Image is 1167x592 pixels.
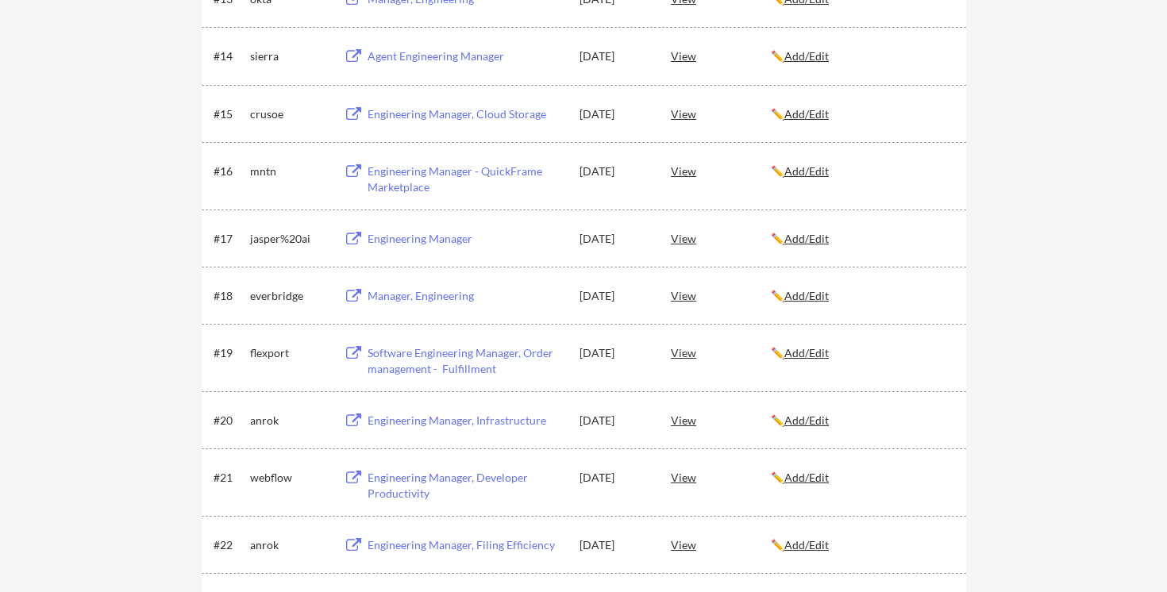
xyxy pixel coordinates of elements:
div: Manager, Engineering [368,288,564,304]
div: sierra [250,48,329,64]
div: ✏️ [771,231,952,247]
div: #17 [214,231,245,247]
div: View [671,463,771,491]
u: Add/Edit [784,538,829,552]
div: jasper%20ai [250,231,329,247]
div: ✏️ [771,106,952,122]
div: #19 [214,345,245,361]
div: crusoe [250,106,329,122]
div: #16 [214,163,245,179]
div: mntn [250,163,329,179]
div: [DATE] [580,163,649,179]
div: ✏️ [771,413,952,429]
div: Engineering Manager - QuickFrame Marketplace [368,163,564,194]
u: Add/Edit [784,346,829,359]
div: [DATE] [580,470,649,486]
div: #22 [214,537,245,553]
div: ✏️ [771,48,952,64]
u: Add/Edit [784,471,829,484]
div: View [671,406,771,434]
div: anrok [250,537,329,553]
div: Agent Engineering Manager [368,48,564,64]
div: [DATE] [580,537,649,553]
div: View [671,338,771,367]
div: Engineering Manager, Cloud Storage [368,106,564,122]
div: Engineering Manager [368,231,564,247]
div: ✏️ [771,163,952,179]
div: #15 [214,106,245,122]
div: #20 [214,413,245,429]
div: [DATE] [580,106,649,122]
div: Engineering Manager, Infrastructure [368,413,564,429]
div: Engineering Manager, Filing Efficiency [368,537,564,553]
u: Add/Edit [784,49,829,63]
div: View [671,156,771,185]
div: [DATE] [580,231,649,247]
div: [DATE] [580,288,649,304]
div: View [671,530,771,559]
div: Engineering Manager, Developer Productivity [368,470,564,501]
div: flexport [250,345,329,361]
div: #14 [214,48,245,64]
div: [DATE] [580,48,649,64]
div: View [671,224,771,252]
div: anrok [250,413,329,429]
div: ✏️ [771,537,952,553]
u: Add/Edit [784,164,829,178]
div: View [671,281,771,309]
div: Software Engineering Manager, Order management - Fulfillment [368,345,564,376]
div: View [671,41,771,70]
div: #18 [214,288,245,304]
div: ✏️ [771,345,952,361]
u: Add/Edit [784,107,829,121]
u: Add/Edit [784,289,829,302]
u: Add/Edit [784,232,829,245]
u: Add/Edit [784,413,829,427]
div: [DATE] [580,345,649,361]
div: View [671,99,771,128]
div: ✏️ [771,470,952,486]
div: ✏️ [771,288,952,304]
div: [DATE] [580,413,649,429]
div: webflow [250,470,329,486]
div: everbridge [250,288,329,304]
div: #21 [214,470,245,486]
